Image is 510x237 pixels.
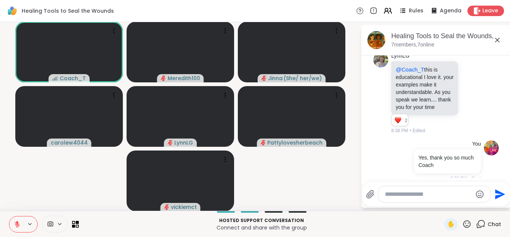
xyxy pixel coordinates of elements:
[396,66,424,73] span: @Coach_T
[447,220,455,229] span: ✋
[394,117,402,123] button: Reactions: love
[168,140,173,145] span: audio-muted
[261,140,266,145] span: audio-muted
[267,139,323,146] span: Pattylovesherbeach
[367,31,385,49] img: Healing Tools to Seal the Wounds, Oct 10
[482,7,498,15] span: Leave
[396,66,454,111] p: this is educational I love it. your examples make it understandable. As you speak we learn.... th...
[83,217,440,224] p: Hosted support conversation
[410,127,411,134] span: •
[373,52,388,67] img: https://sharewell-space-live.sfo3.digitaloceanspaces.com/user-generated/cd0780da-9294-4886-a675-3...
[392,114,405,126] div: Reaction list
[419,154,476,169] p: Yes, thank you so much Coach
[51,139,88,146] span: carolew4044
[164,204,170,210] span: audio-muted
[469,175,470,182] span: •
[283,75,322,82] span: ( She/ her/we )
[475,190,484,199] button: Emoji picker
[391,31,505,41] div: Healing Tools to Seal the Wounds, [DATE]
[440,7,461,15] span: Agenda
[472,140,481,148] h4: You
[472,175,481,182] span: Sent
[168,75,200,82] span: Meredith100
[391,52,410,60] a: LynnLG
[60,75,86,82] span: Coach_T
[391,127,408,134] span: 8:38 PM
[171,203,197,211] span: vickiemct
[385,191,472,198] textarea: Type your message
[268,75,283,82] span: Jinna
[484,140,499,155] img: https://sharewell-space-live.sfo3.digitaloceanspaces.com/user-generated/e161fd1c-8b80-4975-a4aa-5...
[6,4,19,17] img: ShareWell Logomark
[409,7,423,15] span: Rules
[83,224,440,231] p: Connect and share with the group
[491,186,507,203] button: Send
[488,221,501,228] span: Chat
[413,127,425,134] span: Edited
[450,175,467,182] span: 8:39 PM
[174,139,193,146] span: LynnLG
[22,7,114,15] span: Healing Tools to Seal the Wounds
[161,76,166,81] span: audio-muted
[391,41,434,49] p: 7 members, 7 online
[261,76,267,81] span: audio-muted
[405,117,408,124] span: 2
